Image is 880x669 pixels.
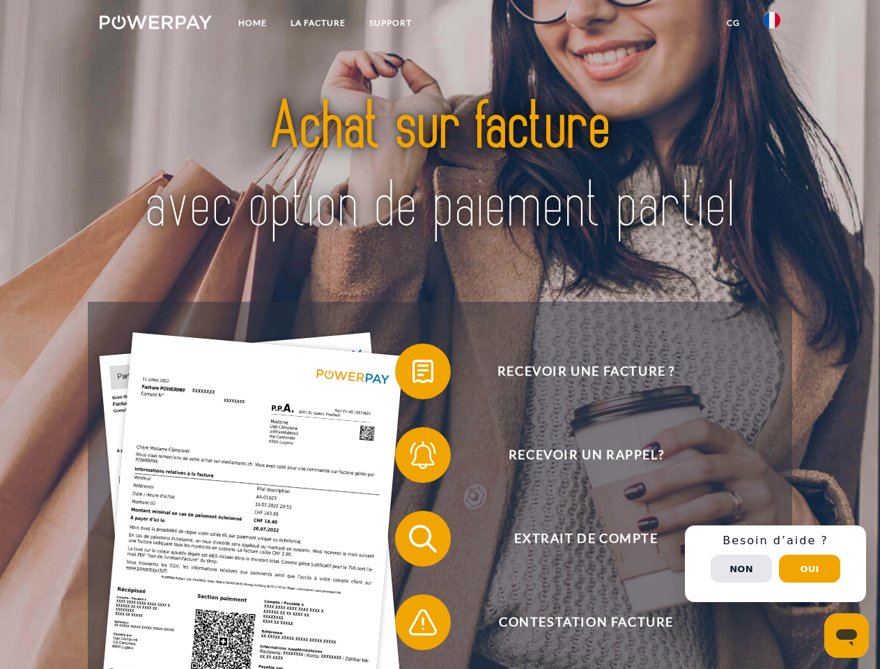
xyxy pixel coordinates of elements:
button: Non [711,555,772,583]
img: qb_bell.svg [406,438,440,472]
a: Home [226,10,279,36]
h3: Besoin d’aide ? [693,534,858,548]
img: qb_search.svg [406,521,440,556]
div: Schnellhilfe [685,525,866,602]
img: title-powerpay_fr.svg [133,67,747,267]
iframe: Bouton de lancement de la fenêtre de messagerie [824,613,869,658]
a: LA FACTURE [279,10,357,36]
button: Contestation Facture [395,594,757,650]
span: Contestation Facture [415,594,757,650]
a: Support [357,10,424,36]
img: qb_warning.svg [406,605,440,640]
button: Oui [779,555,840,583]
a: CG [715,10,752,36]
img: fr [764,12,780,29]
button: Recevoir une facture ? [395,344,757,399]
span: Recevoir un rappel? [415,427,757,483]
img: logo-powerpay-white.svg [100,15,212,29]
span: Recevoir une facture ? [415,344,757,399]
span: Extrait de compte [415,511,757,567]
img: qb_bill.svg [406,354,440,389]
button: Recevoir un rappel? [395,427,757,483]
button: Extrait de compte [395,511,757,567]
